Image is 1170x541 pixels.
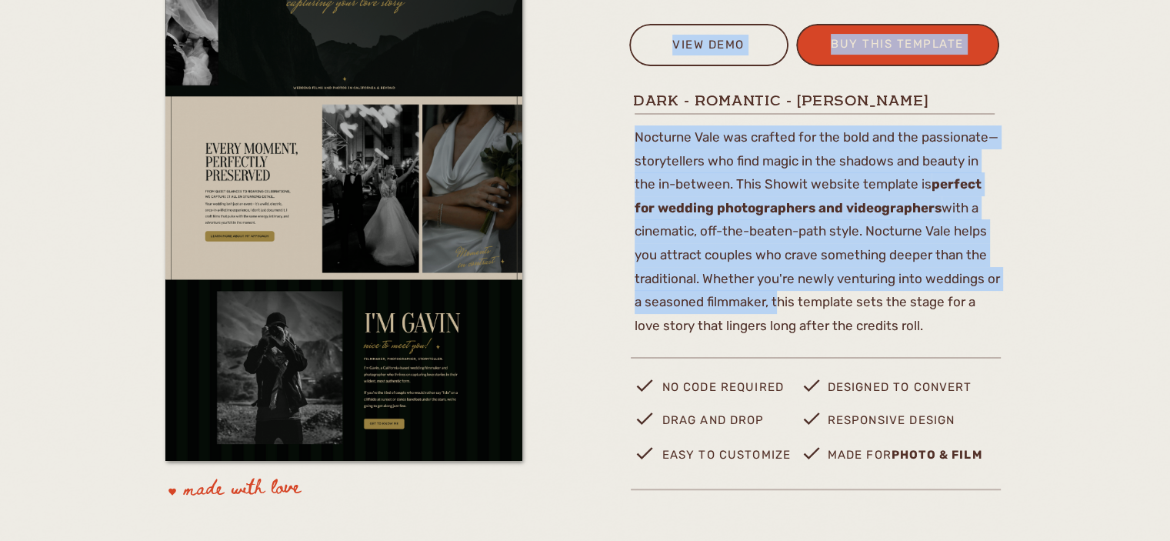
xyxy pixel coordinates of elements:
p: drag and drop [662,410,782,439]
p: designed to convert [828,377,1001,407]
a: view demo [639,35,778,60]
b: perfect for wedding photographers and videographers [635,176,982,215]
p: Nocturne Vale was crafted for the bold and the passionate— storytellers who find magic in the sha... [635,125,1001,331]
p: made for [828,445,1034,476]
a: buy this template [804,34,992,59]
h1: dark - romantic - [PERSON_NAME] [633,91,999,110]
p: no code required [662,377,802,407]
p: Responsive design [828,410,966,439]
b: photo & film [892,448,982,462]
p: easy to customize [662,445,798,476]
p: made with love [183,473,402,509]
